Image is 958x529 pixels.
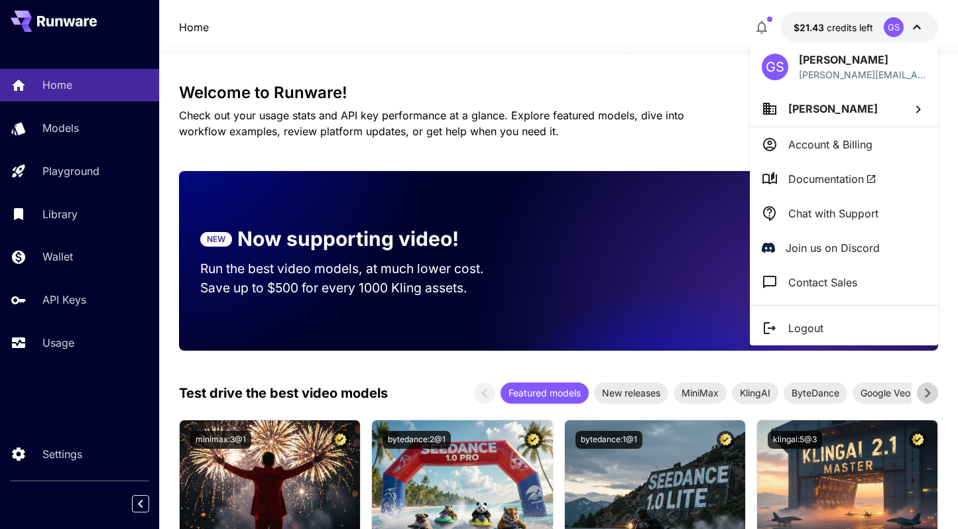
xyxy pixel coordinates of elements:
span: Documentation [788,171,876,187]
div: greg@botto.co [799,68,926,82]
p: Contact Sales [788,274,857,290]
p: [PERSON_NAME][EMAIL_ADDRESS][PERSON_NAME][DOMAIN_NAME] [799,68,926,82]
button: [PERSON_NAME] [750,91,938,127]
p: Account & Billing [788,137,872,152]
p: Chat with Support [788,206,878,221]
p: [PERSON_NAME] [799,52,926,68]
span: [PERSON_NAME] [788,102,878,115]
div: GS [762,54,788,80]
p: Join us on Discord [786,240,880,256]
p: Logout [788,320,823,336]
